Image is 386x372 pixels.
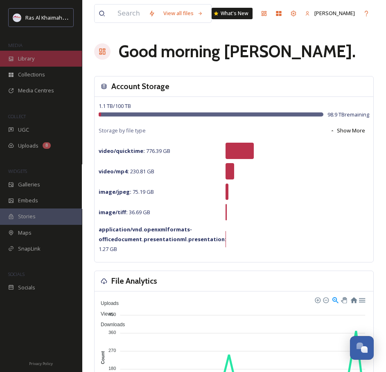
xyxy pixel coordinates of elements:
[18,87,54,94] span: Media Centres
[326,123,369,139] button: Show More
[18,197,38,204] span: Embeds
[350,336,374,360] button: Open Chat
[111,81,169,92] h3: Account Storage
[332,296,339,303] div: Selection Zoom
[341,297,346,302] div: Panning
[8,271,25,277] span: SOCIALS
[314,297,320,303] div: Zoom In
[111,275,157,287] h3: File Analytics
[99,147,145,155] strong: video/quicktime :
[99,147,170,155] span: 776.39 GB
[8,113,26,119] span: COLLECT
[18,181,40,188] span: Galleries
[99,168,154,175] span: 230.81 GB
[99,226,226,253] span: 1.27 GB
[25,13,141,21] span: Ras Al Khaimah Tourism Development Authority
[99,188,154,195] span: 75.19 GB
[212,8,253,19] a: What's New
[8,168,27,174] span: WIDGETS
[314,9,355,17] span: [PERSON_NAME]
[350,296,357,303] div: Reset Zoom
[18,284,35,291] span: Socials
[99,208,150,216] span: 36.69 GB
[18,213,36,220] span: Stories
[18,126,29,134] span: UGC
[18,71,45,78] span: Collections
[323,297,328,303] div: Zoom Out
[99,208,128,216] strong: image/tiff :
[159,5,207,21] a: View all files
[99,168,129,175] strong: video/mp4 :
[108,330,116,335] tspan: 360
[100,351,105,364] text: Count
[43,142,51,149] div: 8
[108,366,116,371] tspan: 180
[29,361,53,366] span: Privacy Policy
[18,142,38,150] span: Uploads
[99,127,146,134] span: Storage by file type
[18,245,41,253] span: SnapLink
[327,111,369,119] span: 98.9 TB remaining
[358,296,365,303] div: Menu
[99,226,226,243] strong: application/vnd.openxmlformats-officedocument.presentationml.presentation :
[18,229,32,237] span: Maps
[8,42,23,48] span: MEDIA
[108,311,116,316] tspan: 450
[108,348,116,353] tspan: 270
[29,358,53,368] a: Privacy Policy
[95,311,114,317] span: Views
[99,102,131,110] span: 1.1 TB / 100 TB
[99,188,131,195] strong: image/jpeg :
[119,39,356,64] h1: Good morning [PERSON_NAME] .
[18,55,34,63] span: Library
[301,5,359,21] a: [PERSON_NAME]
[95,322,125,327] span: Downloads
[13,13,21,22] img: Logo_RAKTDA_RGB-01.png
[95,300,119,306] span: Uploads
[113,4,144,22] input: Search your library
